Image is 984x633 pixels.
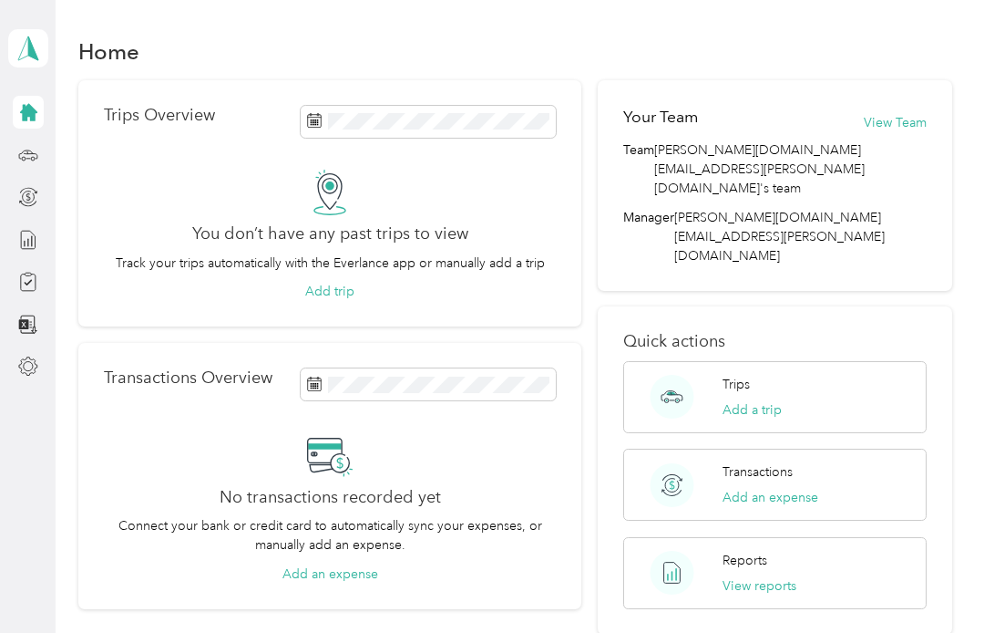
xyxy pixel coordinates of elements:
[282,565,378,584] button: Add an expense
[623,332,928,351] p: Quick actions
[78,42,139,61] h1: Home
[623,106,698,129] h2: Your Team
[104,106,215,125] p: Trips Overview
[623,208,674,265] span: Manager
[623,140,654,198] span: Team
[723,551,767,570] p: Reports
[723,488,818,507] button: Add an expense
[674,210,885,264] span: [PERSON_NAME][DOMAIN_NAME][EMAIL_ADDRESS][PERSON_NAME][DOMAIN_NAME]
[723,576,796,596] button: View reports
[882,531,984,633] iframe: Everlance-gr Chat Button Frame
[116,254,545,273] p: Track your trips automatically with the Everlance app or manually add a trip
[864,113,927,132] button: View Team
[305,282,354,301] button: Add trip
[654,140,928,198] span: [PERSON_NAME][DOMAIN_NAME][EMAIL_ADDRESS][PERSON_NAME][DOMAIN_NAME]'s team
[220,488,441,507] h2: No transactions recorded yet
[723,400,782,420] button: Add a trip
[104,516,557,555] p: Connect your bank or credit card to automatically sync your expenses, or manually add an expense.
[192,224,468,244] h2: You don’t have any past trips to view
[723,375,750,394] p: Trips
[723,462,793,482] p: Transactions
[104,368,272,388] p: Transactions Overview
